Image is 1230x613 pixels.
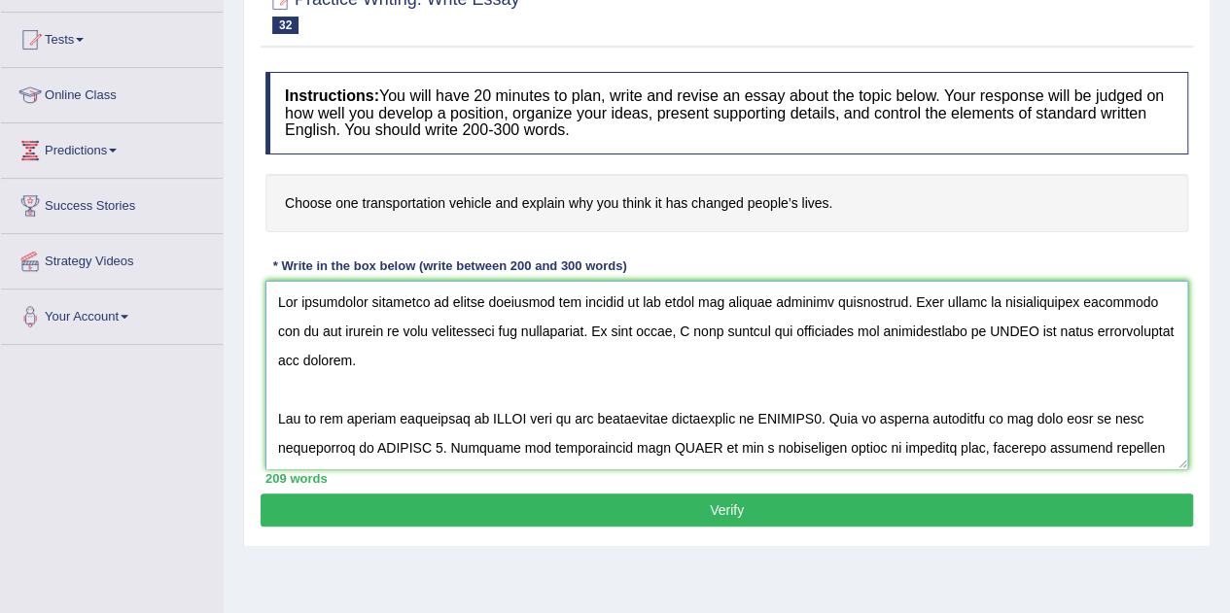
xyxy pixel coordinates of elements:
[272,17,299,34] span: 32
[265,174,1188,233] h4: Choose one transportation vehicle and explain why you think it has changed people’s lives.
[261,494,1193,527] button: Verify
[1,68,223,117] a: Online Class
[1,13,223,61] a: Tests
[1,234,223,283] a: Strategy Videos
[1,123,223,172] a: Predictions
[265,469,1188,488] div: 209 words
[265,72,1188,154] h4: You will have 20 minutes to plan, write and revise an essay about the topic below. Your response ...
[265,256,634,275] div: * Write in the box below (write between 200 and 300 words)
[285,87,379,104] b: Instructions:
[1,179,223,227] a: Success Stories
[1,289,223,338] a: Your Account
